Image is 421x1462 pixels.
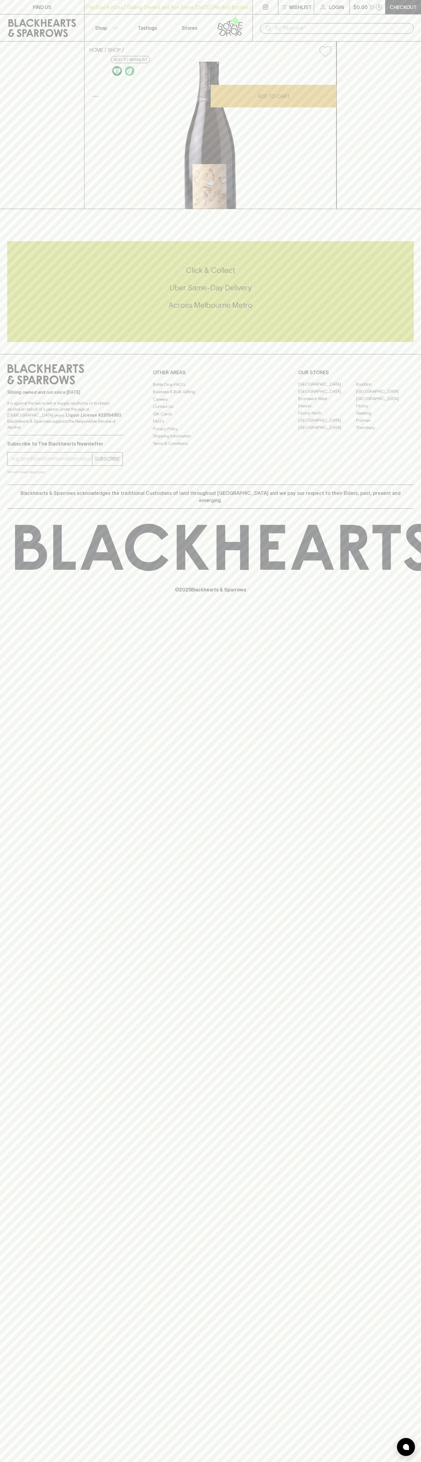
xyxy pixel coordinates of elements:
[298,410,356,417] a: Fitzroy North
[66,413,121,418] strong: Liquor License #32064953
[7,400,123,430] p: It is against the law to sell or supply alcohol to, or to obtain alcohol on behalf of a person un...
[298,395,356,403] a: Brunswick West
[329,4,344,11] p: Login
[289,4,312,11] p: Wishlist
[33,4,51,11] p: FIND US
[7,440,123,447] p: Subscribe to The Blackhearts Newsletter
[274,23,409,33] input: Try "Pinot noir"
[85,14,127,41] button: Shop
[153,440,268,447] a: Terms & Conditions
[95,24,107,32] p: Shop
[298,403,356,410] a: Elwood
[111,56,150,63] button: Add to wishlist
[153,410,268,418] a: Gift Cards
[403,1444,409,1450] img: bubble-icon
[356,424,414,431] a: Thornbury
[182,24,197,32] p: Stores
[111,65,123,77] a: Made without the use of any animal products.
[153,369,268,376] p: OTHER AREAS
[356,403,414,410] a: Fitzroy
[153,425,268,432] a: Privacy Policy
[298,424,356,431] a: [GEOGRAPHIC_DATA]
[126,14,169,41] a: Tastings
[298,369,414,376] p: OUR STORES
[169,14,211,41] a: Stores
[153,433,268,440] a: Shipping Information
[356,395,414,403] a: [GEOGRAPHIC_DATA]
[108,47,121,53] a: SHOP
[92,452,122,465] button: SUBSCRIBE
[378,5,380,9] p: 0
[153,403,268,410] a: Contact Us
[298,417,356,424] a: [GEOGRAPHIC_DATA]
[89,47,103,53] a: HOME
[356,417,414,424] a: Prahran
[85,62,336,209] img: 41519.png
[95,455,120,462] p: SUBSCRIBE
[7,241,414,342] div: Call to action block
[211,85,336,107] button: ADD TO CART
[138,24,157,32] p: Tastings
[7,469,123,475] p: We will never spam you
[390,4,417,11] p: Checkout
[153,388,268,396] a: Business & Bulk Gifting
[125,66,135,76] img: Organic
[7,283,414,293] h5: Uber Same-Day Delivery
[153,418,268,425] a: FAQ's
[123,65,136,77] a: Organic
[7,389,123,395] p: Sibling owned and run since [DATE]
[112,66,122,76] img: Vegan
[153,396,268,403] a: Careers
[353,4,368,11] p: $0.00
[153,381,268,388] a: Bottle Drop FAQ's
[7,300,414,310] h5: Across Melbourne Metro
[12,489,409,504] p: Blackhearts & Sparrows acknowledges the traditional Custodians of land throughout [GEOGRAPHIC_DAT...
[12,454,92,464] input: e.g. jane@blackheartsandsparrows.com.au
[356,388,414,395] a: [GEOGRAPHIC_DATA]
[298,388,356,395] a: [GEOGRAPHIC_DATA]
[317,44,334,59] button: Add to wishlist
[7,265,414,275] h5: Click & Collect
[356,410,414,417] a: Geelong
[258,93,290,100] p: ADD TO CART
[356,381,414,388] a: Braddon
[298,381,356,388] a: [GEOGRAPHIC_DATA]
